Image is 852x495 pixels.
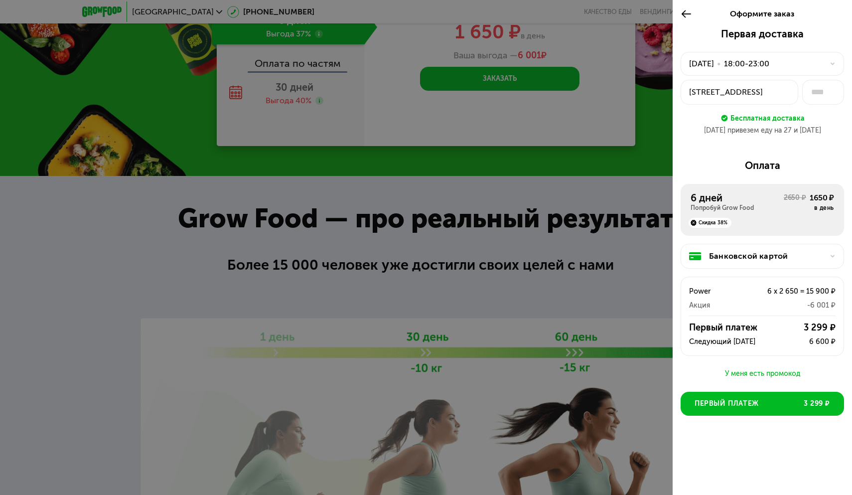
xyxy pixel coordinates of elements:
div: 6 x 2 650 = 15 900 ₽ [748,285,836,297]
div: [STREET_ADDRESS] [689,86,790,98]
div: в день [810,204,834,212]
span: Первый платеж [695,399,759,409]
div: Попробуй Grow Food [691,204,784,212]
span: Оформите заказ [730,9,794,18]
button: Первый платеж3 299 ₽ [681,392,844,416]
div: 2650 ₽ [784,193,806,212]
button: У меня есть промокод [681,368,844,380]
div: 18:00-23:00 [724,58,769,70]
div: Следующий [DATE] [689,335,755,347]
div: 6 600 ₽ [755,335,836,347]
div: Первый платеж [689,322,770,333]
div: Оплата [681,160,844,171]
div: • [717,58,721,70]
div: -6 001 ₽ [748,299,836,311]
div: Power [689,285,748,297]
div: Первая доставка [681,28,844,40]
div: Банковской картой [709,250,824,262]
div: [DATE] привезем еду на 27 и [DATE] [681,126,844,136]
div: 3 299 ₽ [770,322,836,333]
button: [STREET_ADDRESS] [681,80,798,105]
div: Акция [689,299,748,311]
div: Бесплатная доставка [730,113,805,124]
div: 1650 ₽ [810,192,834,204]
div: 6 дней [691,192,784,204]
span: 3 299 ₽ [804,399,830,409]
div: [DATE] [689,58,714,70]
div: Скидка 38% [689,218,731,228]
